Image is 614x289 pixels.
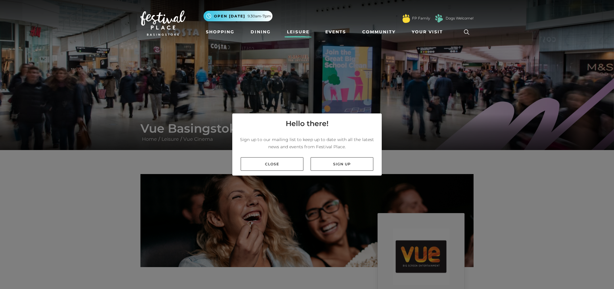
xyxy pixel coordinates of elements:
span: Your Visit [412,29,443,35]
h4: Hello there! [286,118,329,129]
p: Sign up to our mailing list to keep up to date with all the latest news and events from Festival ... [237,136,377,150]
a: Leisure [284,26,312,38]
a: Community [360,26,398,38]
a: FP Family [412,16,430,21]
a: Dining [248,26,273,38]
a: Your Visit [409,26,448,38]
img: Festival Place Logo [140,11,185,36]
span: Open [DATE] [214,14,245,19]
a: Dogs Welcome! [446,16,474,21]
a: Close [241,157,303,171]
button: Open [DATE] 9.30am-7pm [203,11,272,21]
span: 9.30am-7pm [248,14,271,19]
a: Events [323,26,348,38]
a: Sign up [311,157,373,171]
a: Shopping [203,26,237,38]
